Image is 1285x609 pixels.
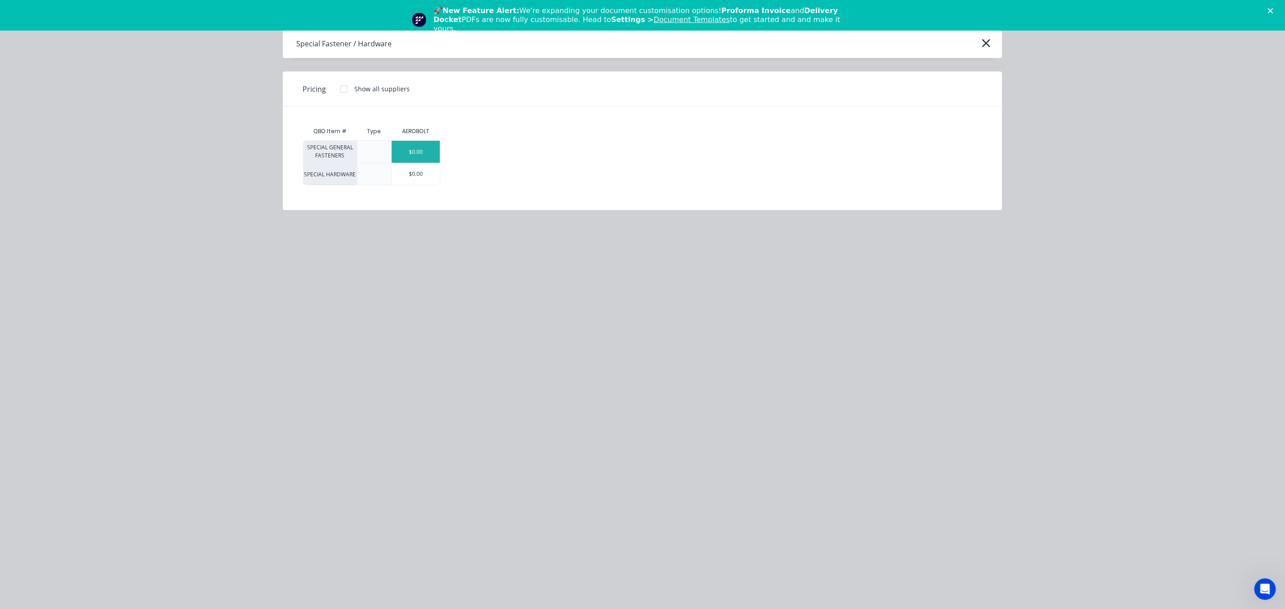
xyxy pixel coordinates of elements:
[392,141,440,163] div: $0.00
[303,163,357,185] div: SPECIAL HARDWARE
[1254,578,1276,600] iframe: Intercom live chat
[360,120,389,143] div: Type
[303,140,357,163] div: SPECIAL GENERAL FASTENERS
[1268,8,1277,13] div: Close
[296,38,392,49] div: Special Fastener / Hardware
[611,15,730,24] b: Settings >
[303,122,357,140] div: QBO Item #
[412,13,426,27] img: Profile image for Team
[303,84,326,94] span: Pricing
[402,127,429,135] div: AEROBOLT
[434,6,859,33] div: 🚀 We're expanding your document customisation options! and PDFs are now fully customisable. Head ...
[434,6,838,24] b: Delivery Docket
[392,163,440,185] div: $0.00
[443,6,520,15] b: New Feature Alert:
[654,15,730,24] a: Document Templates
[721,6,791,15] b: Proforma Invoice
[354,84,410,94] div: Show all suppliers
